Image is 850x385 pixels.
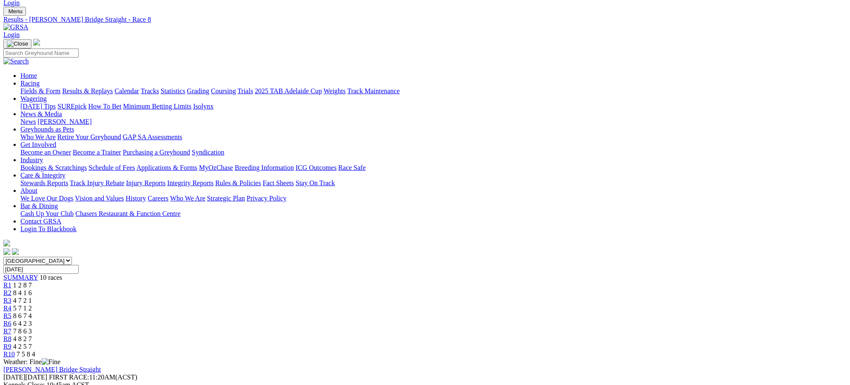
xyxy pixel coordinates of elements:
[263,179,294,187] a: Fact Sheets
[20,179,68,187] a: Stewards Reports
[296,164,337,171] a: ICG Outcomes
[3,7,26,16] button: Toggle navigation
[13,335,32,342] span: 4 8 2 7
[49,374,137,381] span: 11:20AM(ACST)
[338,164,365,171] a: Race Safe
[3,282,11,289] span: R1
[20,210,847,218] div: Bar & Dining
[123,133,183,141] a: GAP SA Assessments
[3,289,11,296] a: R2
[3,57,29,65] img: Search
[20,202,58,210] a: Bar & Dining
[20,179,847,187] div: Care & Integrity
[20,156,43,164] a: Industry
[3,23,29,31] img: GRSA
[20,210,74,217] a: Cash Up Your Club
[114,87,139,95] a: Calendar
[49,374,89,381] span: FIRST RACE:
[20,126,74,133] a: Greyhounds as Pets
[192,149,224,156] a: Syndication
[3,240,10,247] img: logo-grsa-white.png
[3,248,10,255] img: facebook.svg
[20,149,71,156] a: Become an Owner
[20,187,37,194] a: About
[13,289,32,296] span: 8 4 1 6
[3,305,11,312] span: R4
[20,110,62,118] a: News & Media
[3,320,11,327] a: R6
[20,72,37,79] a: Home
[3,374,26,381] span: [DATE]
[62,87,113,95] a: Results & Replays
[235,164,294,171] a: Breeding Information
[255,87,322,95] a: 2025 TAB Adelaide Cup
[88,164,135,171] a: Schedule of Fees
[20,103,56,110] a: [DATE] Tips
[13,320,32,327] span: 6 4 2 3
[3,49,79,57] input: Search
[9,8,23,14] span: Menu
[33,39,40,46] img: logo-grsa-white.png
[3,335,11,342] a: R8
[123,149,190,156] a: Purchasing a Greyhound
[88,103,122,110] a: How To Bet
[75,210,180,217] a: Chasers Restaurant & Function Centre
[20,133,847,141] div: Greyhounds as Pets
[20,195,73,202] a: We Love Our Dogs
[3,343,11,350] a: R9
[3,297,11,304] a: R3
[296,179,335,187] a: Stay On Track
[13,312,32,319] span: 8 6 7 4
[3,374,47,381] span: [DATE]
[13,328,32,335] span: 7 8 6 3
[137,164,197,171] a: Applications & Forms
[3,16,847,23] a: Results - [PERSON_NAME] Bridge Straight - Race 8
[126,195,146,202] a: History
[167,179,214,187] a: Integrity Reports
[20,118,36,125] a: News
[3,312,11,319] a: R5
[3,265,79,274] input: Select date
[57,103,86,110] a: SUREpick
[20,218,61,225] a: Contact GRSA
[3,39,31,49] button: Toggle navigation
[20,80,40,87] a: Racing
[141,87,159,95] a: Tracks
[13,282,32,289] span: 1 2 8 7
[73,149,121,156] a: Become a Trainer
[3,274,38,281] a: SUMMARY
[161,87,185,95] a: Statistics
[193,103,214,110] a: Isolynx
[3,328,11,335] a: R7
[75,195,124,202] a: Vision and Values
[20,141,56,148] a: Get Involved
[247,195,287,202] a: Privacy Policy
[126,179,165,187] a: Injury Reports
[348,87,400,95] a: Track Maintenance
[3,351,15,358] span: R10
[20,225,77,233] a: Login To Blackbook
[20,95,47,102] a: Wagering
[170,195,205,202] a: Who We Are
[324,87,346,95] a: Weights
[13,297,32,304] span: 4 7 2 1
[20,118,847,126] div: News & Media
[20,195,847,202] div: About
[211,87,236,95] a: Coursing
[13,305,32,312] span: 5 7 1 2
[187,87,209,95] a: Grading
[37,118,91,125] a: [PERSON_NAME]
[3,366,101,373] a: [PERSON_NAME] Bridge Straight
[57,133,121,141] a: Retire Your Greyhound
[199,164,233,171] a: MyOzChase
[237,87,253,95] a: Trials
[12,248,19,255] img: twitter.svg
[20,103,847,110] div: Wagering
